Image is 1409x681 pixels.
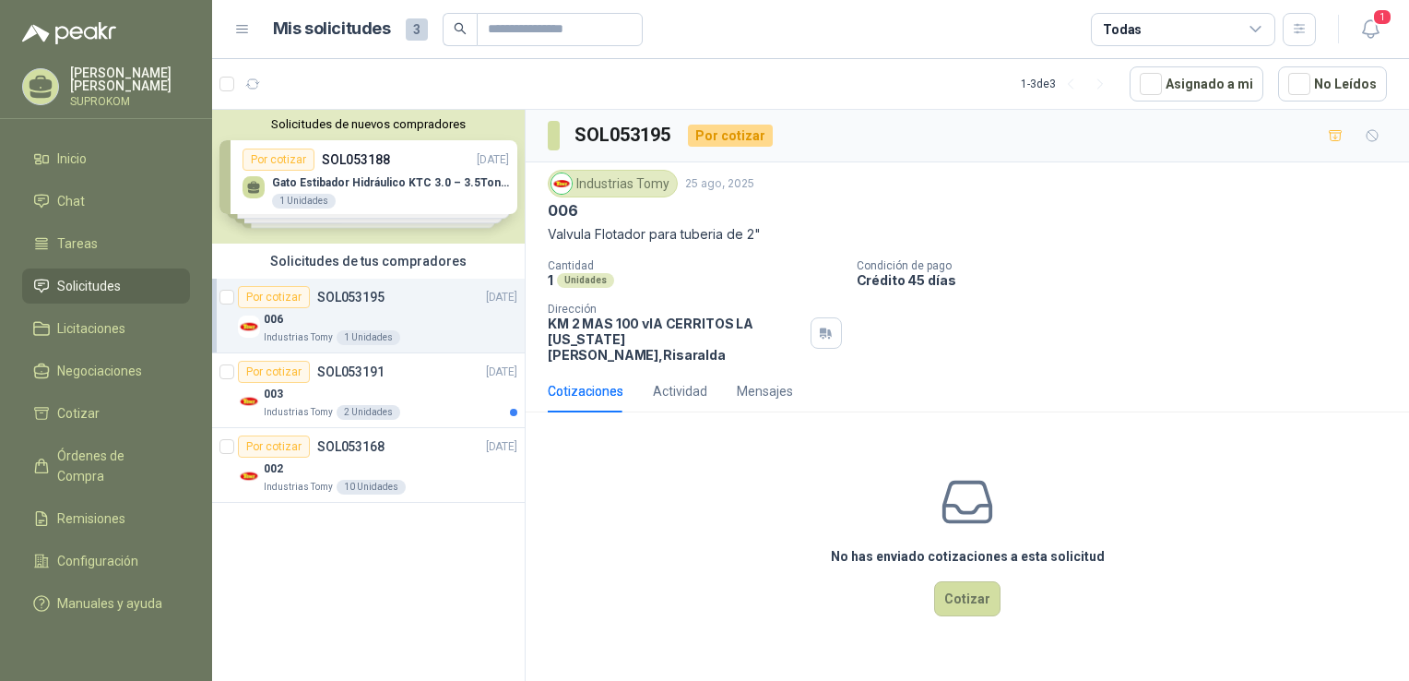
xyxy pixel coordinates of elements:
[317,365,385,378] p: SOL053191
[548,224,1387,245] p: Valvula Flotador para tuberia de 2"
[548,201,577,221] p: 006
[22,269,190,304] a: Solicitudes
[557,273,614,288] div: Unidades
[57,593,162,614] span: Manuales y ayuda
[317,291,385,304] p: SOL053195
[57,361,142,381] span: Negociaciones
[264,460,283,478] p: 002
[1278,66,1387,102] button: No Leídos
[548,170,678,197] div: Industrias Tomy
[454,22,467,35] span: search
[212,279,525,353] a: Por cotizarSOL053195[DATE] Company Logo006Industrias Tomy1 Unidades
[548,272,553,288] p: 1
[22,438,190,494] a: Órdenes de Compra
[548,316,803,363] p: KM 2 MAS 100 vIA CERRITOS LA [US_STATE] [PERSON_NAME] , Risaralda
[22,501,190,536] a: Remisiones
[238,465,260,487] img: Company Logo
[57,508,125,529] span: Remisiones
[831,546,1105,567] h3: No has enviado cotizaciones a esta solicitud
[22,184,190,219] a: Chat
[1354,13,1387,46] button: 1
[212,353,525,428] a: Por cotizarSOL053191[DATE] Company Logo003Industrias Tomy2 Unidades
[688,125,773,147] div: Por cotizar
[22,311,190,346] a: Licitaciones
[1021,69,1115,99] div: 1 - 3 de 3
[57,276,121,296] span: Solicitudes
[486,364,517,381] p: [DATE]
[22,353,190,388] a: Negociaciones
[57,446,172,486] span: Órdenes de Compra
[685,175,754,193] p: 25 ago, 2025
[857,272,1403,288] p: Crédito 45 días
[238,361,310,383] div: Por cotizar
[337,405,400,420] div: 2 Unidades
[57,191,85,211] span: Chat
[70,96,190,107] p: SUPROKOM
[264,480,333,495] p: Industrias Tomy
[238,286,310,308] div: Por cotizar
[934,581,1001,616] button: Cotizar
[574,121,673,149] h3: SOL053195
[548,303,803,316] p: Dirección
[22,22,116,44] img: Logo peakr
[22,396,190,431] a: Cotizar
[264,405,333,420] p: Industrias Tomy
[653,381,707,401] div: Actividad
[22,544,190,579] a: Configuración
[486,289,517,306] p: [DATE]
[548,381,623,401] div: Cotizaciones
[57,149,87,169] span: Inicio
[212,244,525,279] div: Solicitudes de tus compradores
[406,18,428,41] span: 3
[70,66,190,92] p: [PERSON_NAME] [PERSON_NAME]
[212,110,525,244] div: Solicitudes de nuevos compradoresPor cotizarSOL053188[DATE] Gato Estibador Hidráulico KTC 3.0 – 3...
[317,440,385,453] p: SOL053168
[264,311,283,329] p: 006
[238,316,260,338] img: Company Logo
[1130,66,1263,102] button: Asignado a mi
[264,330,333,345] p: Industrias Tomy
[238,390,260,412] img: Company Logo
[857,259,1403,272] p: Condición de pago
[1372,8,1392,26] span: 1
[737,381,793,401] div: Mensajes
[219,117,517,131] button: Solicitudes de nuevos compradores
[212,428,525,503] a: Por cotizarSOL053168[DATE] Company Logo002Industrias Tomy10 Unidades
[238,436,310,458] div: Por cotizar
[548,259,842,272] p: Cantidad
[57,233,98,254] span: Tareas
[22,226,190,261] a: Tareas
[57,403,100,424] span: Cotizar
[264,386,283,403] p: 003
[273,16,391,42] h1: Mis solicitudes
[57,551,138,571] span: Configuración
[486,438,517,456] p: [DATE]
[22,586,190,621] a: Manuales y ayuda
[22,141,190,176] a: Inicio
[1103,19,1142,40] div: Todas
[337,330,400,345] div: 1 Unidades
[57,318,125,339] span: Licitaciones
[337,480,406,495] div: 10 Unidades
[551,173,572,194] img: Company Logo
